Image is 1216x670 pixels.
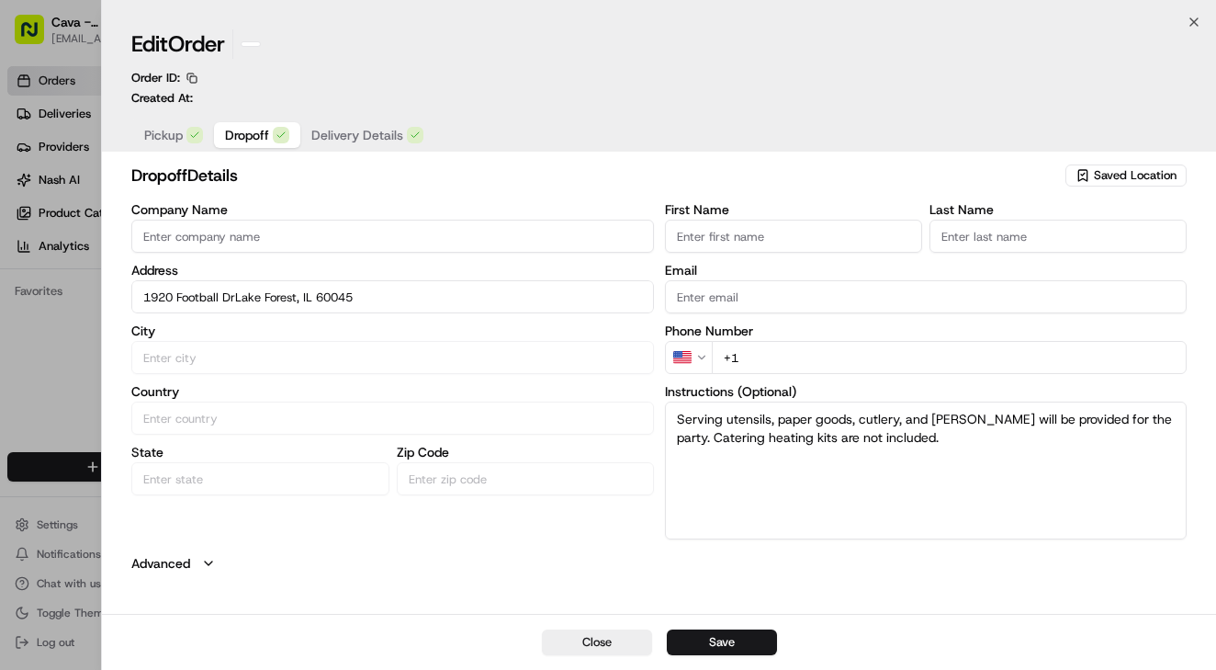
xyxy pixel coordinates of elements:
[131,220,653,253] input: Enter company name
[48,119,303,138] input: Clear
[131,402,653,435] input: Enter country
[62,194,232,209] div: We're available if you need us!
[144,126,183,144] span: Pickup
[397,446,654,459] label: Zip Code
[665,280,1187,313] input: Enter email
[131,70,180,86] p: Order ID:
[131,324,653,337] label: City
[37,267,141,285] span: Knowledge Base
[168,29,225,59] span: Order
[667,630,777,655] button: Save
[397,462,654,495] input: Enter zip code
[131,341,653,374] input: Enter city
[155,268,170,283] div: 💻
[312,181,334,203] button: Start new chat
[18,18,55,55] img: Nash
[665,324,1187,337] label: Phone Number
[148,259,302,292] a: 💻API Documentation
[18,268,33,283] div: 📗
[1065,163,1187,188] button: Saved Location
[62,176,301,194] div: Start new chat
[665,385,1187,398] label: Instructions (Optional)
[131,280,653,313] input: Enter address
[131,462,388,495] input: Enter state
[131,29,225,59] h1: Edit
[183,312,222,325] span: Pylon
[131,554,1187,573] button: Advanced
[665,203,922,216] label: First Name
[131,264,653,277] label: Address
[11,259,148,292] a: 📗Knowledge Base
[225,126,269,144] span: Dropoff
[131,203,653,216] label: Company Name
[929,220,1187,253] input: Enter last name
[174,267,295,285] span: API Documentation
[712,341,1187,374] input: Enter phone number
[542,630,652,655] button: Close
[18,74,334,103] p: Welcome 👋
[311,126,403,144] span: Delivery Details
[131,163,1062,188] h2: dropoff Details
[1094,167,1177,184] span: Saved Location
[18,176,51,209] img: 1736555255976-a54dd68f-1ca7-489b-9aae-adbdc363a1c4
[131,90,193,107] p: Created At:
[129,311,222,325] a: Powered byPylon
[131,554,190,573] label: Advanced
[665,264,1187,277] label: Email
[929,203,1187,216] label: Last Name
[665,220,922,253] input: Enter first name
[131,385,653,398] label: Country
[131,446,388,459] label: State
